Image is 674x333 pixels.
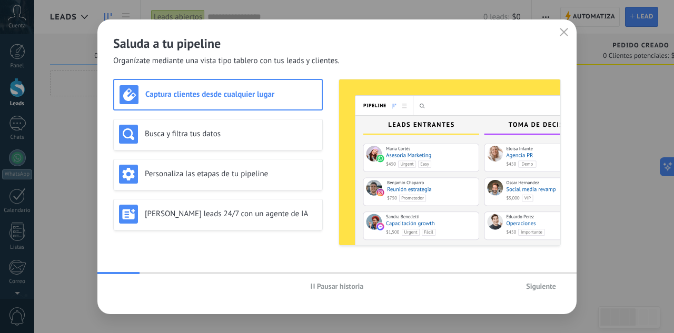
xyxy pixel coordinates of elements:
button: Pausar historia [306,278,369,294]
h3: Busca y filtra tus datos [145,129,317,139]
h3: [PERSON_NAME] leads 24/7 con un agente de IA [145,209,317,219]
h3: Personaliza las etapas de tu pipeline [145,169,317,179]
span: Organízate mediante una vista tipo tablero con tus leads y clientes. [113,56,340,66]
span: Siguiente [526,282,556,290]
button: Siguiente [521,278,561,294]
h3: Captura clientes desde cualquier lugar [145,89,316,99]
h2: Saluda a tu pipeline [113,35,561,52]
span: Pausar historia [317,282,364,290]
